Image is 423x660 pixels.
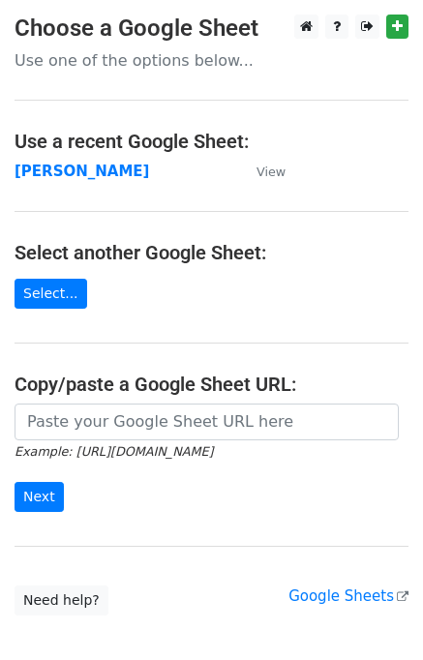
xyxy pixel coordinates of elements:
a: Need help? [15,585,108,615]
input: Paste your Google Sheet URL here [15,404,399,440]
a: [PERSON_NAME] [15,163,149,180]
small: Example: [URL][DOMAIN_NAME] [15,444,213,459]
a: Google Sheets [288,587,408,605]
a: Select... [15,279,87,309]
p: Use one of the options below... [15,50,408,71]
h3: Choose a Google Sheet [15,15,408,43]
a: View [237,163,286,180]
h4: Use a recent Google Sheet: [15,130,408,153]
h4: Select another Google Sheet: [15,241,408,264]
h4: Copy/paste a Google Sheet URL: [15,373,408,396]
small: View [257,165,286,179]
input: Next [15,482,64,512]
